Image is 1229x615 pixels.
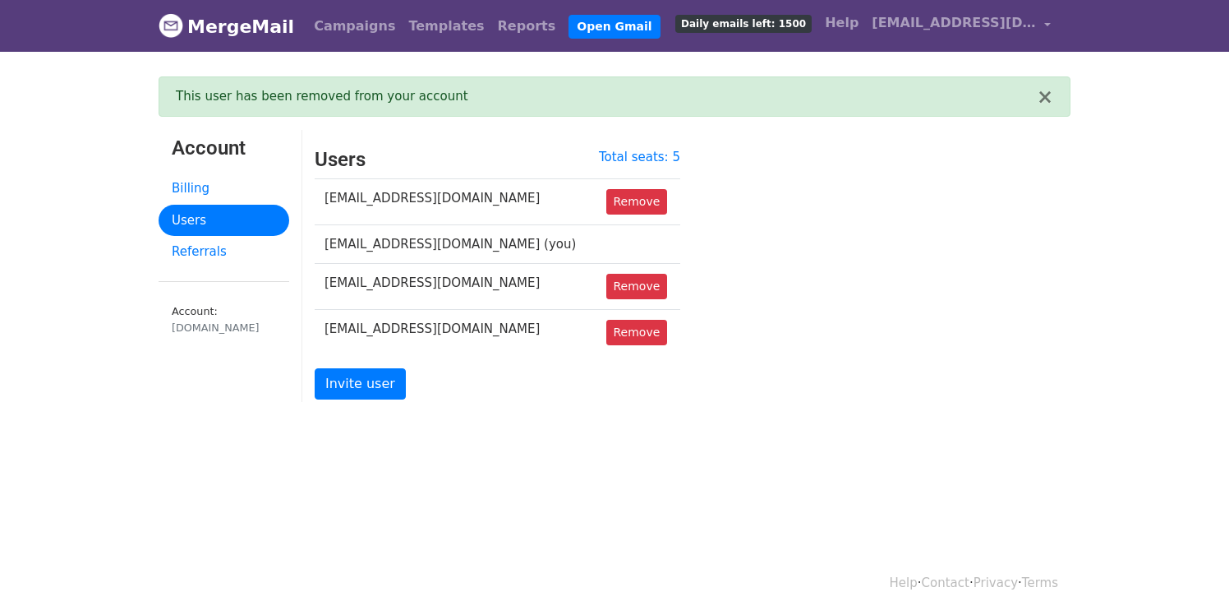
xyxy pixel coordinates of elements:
a: Help [818,7,865,39]
td: [EMAIL_ADDRESS][DOMAIN_NAME] [315,178,596,224]
a: Terms [1022,576,1058,590]
div: Widget de chat [1147,536,1229,615]
td: [EMAIL_ADDRESS][DOMAIN_NAME] (you) [315,224,596,264]
a: Total seats: 5 [599,150,680,164]
td: [EMAIL_ADDRESS][DOMAIN_NAME] [315,310,596,356]
a: Remove [606,189,668,215]
div: [DOMAIN_NAME] [172,320,276,335]
a: Help [890,576,918,590]
a: Templates [402,10,490,43]
small: Account: [172,305,276,336]
a: Referrals [159,236,289,268]
span: Daily emails left: 1500 [675,15,812,33]
a: Daily emails left: 1500 [669,7,818,39]
a: Remove [606,274,668,299]
button: × [1037,87,1053,107]
a: Billing [159,173,289,205]
iframe: Chat Widget [1147,536,1229,615]
a: Contact [922,576,969,590]
a: Open Gmail [568,15,660,39]
td: [EMAIL_ADDRESS][DOMAIN_NAME] [315,264,596,310]
div: This user has been removed from your account [176,87,1037,106]
img: MergeMail logo [159,13,183,38]
a: Users [159,205,289,237]
a: [EMAIL_ADDRESS][DOMAIN_NAME] [865,7,1057,45]
a: Privacy [974,576,1018,590]
a: Reports [491,10,563,43]
span: [EMAIL_ADDRESS][DOMAIN_NAME] [872,13,1036,33]
a: MergeMail [159,9,294,44]
h3: Account [172,136,276,160]
a: Remove [606,320,668,345]
h3: Users [315,148,680,172]
a: Campaigns [307,10,402,43]
a: Invite user [315,368,406,400]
